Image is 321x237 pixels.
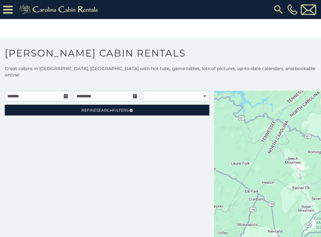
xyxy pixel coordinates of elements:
[273,4,284,15] img: search-regular.svg
[5,105,209,115] a: RefineSearchFilters
[96,108,113,113] span: Search
[82,108,128,113] span: Refine Filters
[286,4,299,15] a: [PHONE_NUMBER]
[16,3,103,16] img: Khaki-logo.png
